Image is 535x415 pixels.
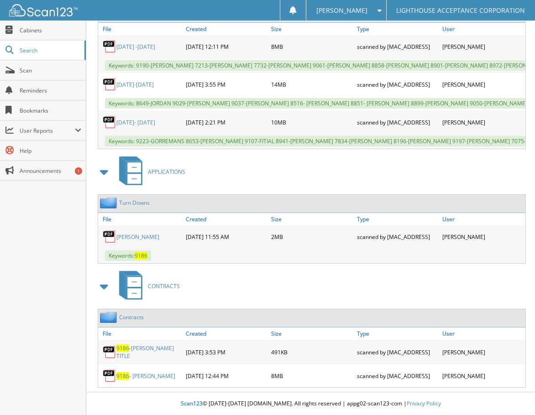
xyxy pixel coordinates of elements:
[396,8,525,13] span: LIGHTHOUSE ACCEPTANCE CORPORATION
[20,167,81,175] span: Announcements
[20,67,81,74] span: Scan
[269,113,354,131] div: 10MB
[440,113,525,131] div: [PERSON_NAME]
[184,213,269,225] a: Created
[184,37,269,56] div: [DATE] 12:11 PM
[184,75,269,93] div: [DATE] 3:55 PM
[181,399,203,407] span: Scan123
[116,372,129,380] span: 9186
[86,393,535,415] div: © [DATE]-[DATE] [DOMAIN_NAME]. All rights reserved | appg02-scan123-com |
[355,113,440,131] div: scanned by [MAC_ADDRESS]
[9,4,78,16] img: scan123-logo-white.svg
[114,154,185,190] a: APPLICATIONS
[440,327,525,340] a: User
[116,43,155,51] a: [DATE] -[DATE]
[440,367,525,385] div: [PERSON_NAME]
[148,168,185,176] span: APPLICATIONS
[269,327,354,340] a: Size
[355,228,440,246] div: scanned by [MAC_ADDRESS]
[116,344,129,352] span: 9186
[184,342,269,362] div: [DATE] 3:53 PM
[269,23,354,35] a: Size
[440,228,525,246] div: [PERSON_NAME]
[20,107,81,114] span: Bookmarks
[355,75,440,93] div: scanned by [MAC_ADDRESS]
[116,81,154,88] a: [DATE]-[DATE]
[440,23,525,35] a: User
[355,213,440,225] a: Type
[440,37,525,56] div: [PERSON_NAME]
[103,115,116,129] img: PDF.png
[100,197,119,208] img: folder2.png
[116,344,181,360] a: 9186-[PERSON_NAME] TITLE
[184,113,269,131] div: [DATE] 2:21 PM
[440,75,525,93] div: [PERSON_NAME]
[100,311,119,323] img: folder2.png
[184,23,269,35] a: Created
[269,228,354,246] div: 2MB
[135,252,147,259] span: 9186
[269,75,354,93] div: 14MB
[20,26,81,34] span: Cabinets
[98,327,184,340] a: File
[355,367,440,385] div: scanned by [MAC_ADDRESS]
[98,23,184,35] a: File
[116,372,175,380] a: 9186- [PERSON_NAME]
[20,127,75,135] span: User Reports
[105,250,151,261] span: Keywords:
[103,78,116,91] img: PDF.png
[119,313,144,321] a: Contracts
[184,367,269,385] div: [DATE] 12:44 PM
[407,399,441,407] a: Privacy Policy
[269,342,354,362] div: 491KB
[103,40,116,53] img: PDF.png
[269,367,354,385] div: 8MB
[355,327,440,340] a: Type
[355,23,440,35] a: Type
[75,167,82,175] div: 1
[355,37,440,56] div: scanned by [MAC_ADDRESS]
[103,369,116,383] img: PDF.png
[355,342,440,362] div: scanned by [MAC_ADDRESS]
[116,119,155,126] a: [DATE]- [DATE]
[114,268,180,304] a: CONTRACTS
[103,345,116,359] img: PDF.png
[440,342,525,362] div: [PERSON_NAME]
[269,37,354,56] div: 8MB
[20,47,80,54] span: Search
[20,147,81,155] span: Help
[316,8,367,13] span: [PERSON_NAME]
[103,230,116,244] img: PDF.png
[116,233,159,241] a: [PERSON_NAME]
[98,213,184,225] a: File
[184,228,269,246] div: [DATE] 11:55 AM
[119,199,150,207] a: Turn Downs
[440,213,525,225] a: User
[20,87,81,94] span: Reminders
[184,327,269,340] a: Created
[269,213,354,225] a: Size
[148,282,180,290] span: CONTRACTS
